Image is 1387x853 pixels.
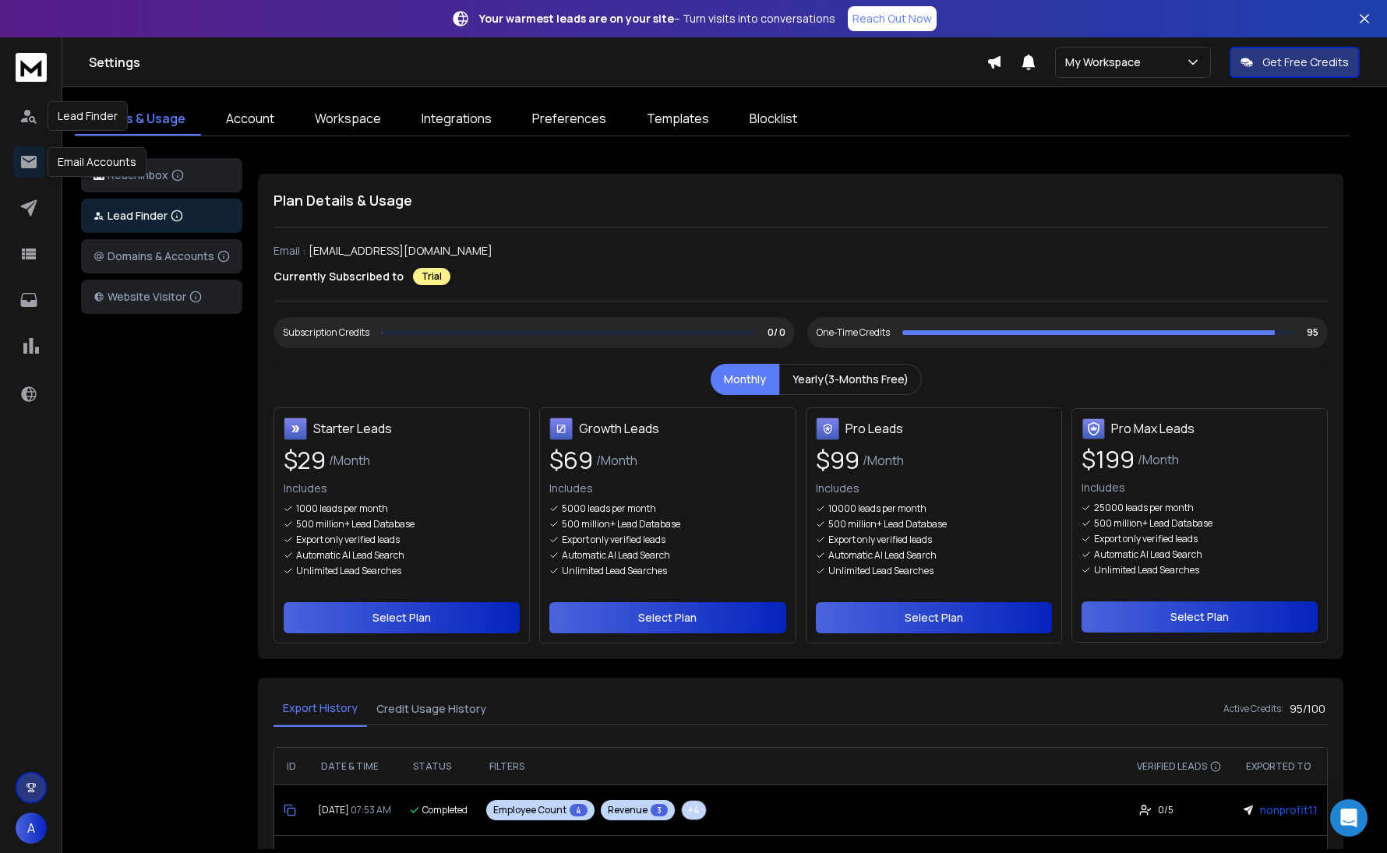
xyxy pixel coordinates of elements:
[1065,55,1147,70] p: My Workspace
[274,269,404,284] p: Currently Subscribed to
[549,481,785,496] p: Includes
[274,189,1328,211] h1: Plan Details & Usage
[768,326,785,339] p: 0/ 0
[329,451,370,470] span: /Month
[688,804,700,816] span: + 4
[296,534,400,546] p: Export only verified leads
[1243,795,1318,826] a: nonprofit1.1
[549,446,593,474] span: $ 69
[562,502,656,515] p: 5000 leads per month
[579,419,659,438] h3: Growth Leads
[413,268,450,285] div: Trial
[852,11,932,26] p: Reach Out Now
[210,103,290,136] a: Account
[816,446,859,474] span: $ 99
[1290,701,1328,717] h3: 95 / 100
[48,147,146,177] div: Email Accounts
[16,53,47,82] img: logo
[1262,55,1349,70] p: Get Free Credits
[562,565,667,577] p: Unlimited Lead Searches
[1094,517,1212,530] p: 500 million+ Lead Database
[479,11,835,26] p: – Turn visits into conversations
[296,565,401,577] p: Unlimited Lead Searches
[284,446,326,474] span: $ 29
[1094,533,1198,545] p: Export only verified leads
[1138,450,1179,469] span: /Month
[608,804,648,816] span: Revenue
[779,364,922,395] button: Yearly(3-Months Free)
[651,804,668,816] span: 3
[1082,480,1318,495] p: Includes
[284,481,520,496] p: Includes
[549,602,785,633] button: Select Plan
[477,748,1124,785] th: FILTERS
[284,602,520,633] button: Select Plan
[711,364,779,395] button: Monthly
[493,804,566,816] span: Employee Count
[631,103,725,136] a: Templates
[309,243,492,259] p: [EMAIL_ADDRESS][DOMAIN_NAME]
[1137,760,1207,773] span: VERIFIED LEADS
[299,103,397,136] a: Workspace
[75,103,201,136] a: Billings & Usage
[16,812,47,844] button: A
[1158,804,1173,816] span: 0 / 5
[309,748,401,785] th: DATE & TIME
[848,6,937,31] a: Reach Out Now
[1082,446,1135,474] span: $ 199
[367,692,496,726] button: Credit Usage History
[1233,748,1327,785] th: EXPORTED TO
[1082,601,1318,633] button: Select Plan
[1094,564,1199,576] p: Unlimited Lead Searches
[89,53,986,72] h1: Settings
[1307,326,1318,339] p: 95
[828,534,932,546] p: Export only verified leads
[81,280,242,314] button: Website Visitor
[562,518,680,530] p: 500 million+ Lead Database
[274,243,305,259] p: Email :
[828,565,933,577] p: Unlimited Lead Searches
[828,549,937,562] p: Automatic AI Lead Search
[422,804,468,816] span: completed
[479,11,674,26] strong: Your warmest leads are on your site
[816,602,1052,633] button: Select Plan
[1330,799,1368,837] div: Open Intercom Messenger
[596,451,637,470] span: /Month
[1111,419,1195,438] h3: Pro Max Leads
[1230,47,1360,78] button: Get Free Credits
[1094,548,1202,561] p: Automatic AI Lead Search
[734,103,813,136] a: Blocklist
[817,326,890,339] div: One-Time Credits
[562,534,665,546] p: Export only verified leads
[283,326,369,339] div: Subscription Credits
[296,502,388,515] p: 1000 leads per month
[296,518,415,530] p: 500 million+ Lead Database
[274,748,309,785] th: ID
[406,103,507,136] a: Integrations
[1094,502,1194,514] p: 25000 leads per month
[681,800,707,820] button: +4
[48,101,128,131] div: Lead Finder
[401,748,477,785] th: STATUS
[1223,703,1283,715] h6: Active Credits:
[313,419,392,438] h3: Starter Leads
[816,481,1052,496] p: Includes
[562,549,670,562] p: Automatic AI Lead Search
[863,451,904,470] span: /Month
[845,419,903,438] h3: Pro Leads
[318,804,391,816] h3: [DATE]
[274,691,367,727] button: Export History
[570,804,588,816] span: 4
[81,199,242,233] button: Lead Finder
[517,103,622,136] a: Preferences
[1260,802,1318,818] p: nonprofit1.1
[81,158,242,192] button: ReachInbox
[81,239,242,273] button: Domains & Accounts
[828,518,947,530] p: 500 million+ Lead Database
[828,502,926,515] p: 10000 leads per month
[351,803,391,816] span: 07:53 AM
[296,549,404,562] p: Automatic AI Lead Search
